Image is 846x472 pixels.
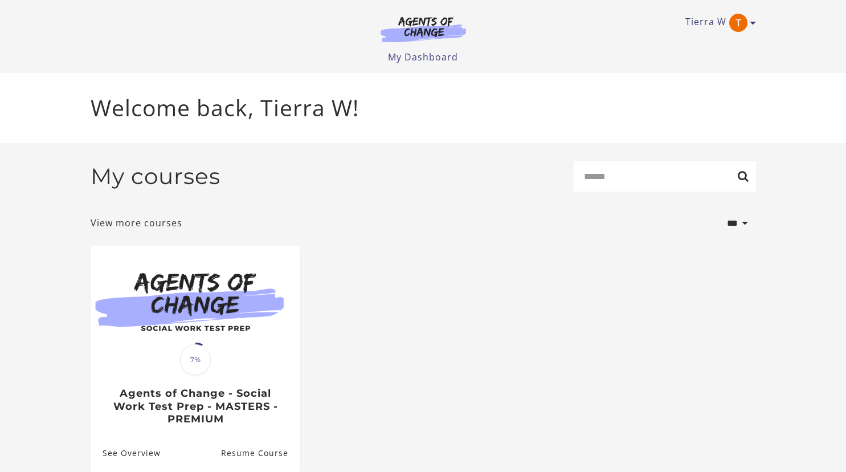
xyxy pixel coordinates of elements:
[91,434,161,471] a: Agents of Change - Social Work Test Prep - MASTERS - PREMIUM: See Overview
[388,51,458,63] a: My Dashboard
[103,387,288,426] h3: Agents of Change - Social Work Test Prep - MASTERS - PREMIUM
[180,344,211,375] span: 7%
[685,14,750,32] a: Toggle menu
[91,163,220,190] h2: My courses
[91,91,756,125] p: Welcome back, Tierra W!
[91,216,182,230] a: View more courses
[369,16,478,42] img: Agents of Change Logo
[220,434,300,471] a: Agents of Change - Social Work Test Prep - MASTERS - PREMIUM: Resume Course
